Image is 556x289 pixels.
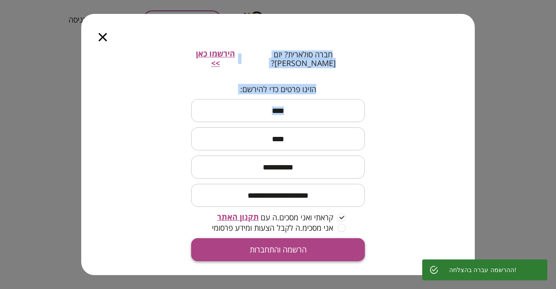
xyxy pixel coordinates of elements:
[191,238,365,261] button: הרשמה והתחברות
[449,262,516,278] div: ההרשמה עברה בהצלחה!
[242,50,365,67] span: חברה סולארית? יזם [PERSON_NAME]?
[212,223,333,232] span: אני מסכימ.ה לקבל הצעות ומידע פרסומי
[217,212,259,222] span: תקנון האתר
[217,213,259,222] button: תקנון האתר
[240,85,316,94] span: הזינו פרטים כדי להירשם:
[196,48,235,68] span: הירשמו כאן >>
[191,49,240,68] button: הירשמו כאן >>
[261,213,333,222] span: קראתי ואני מסכים.ה עם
